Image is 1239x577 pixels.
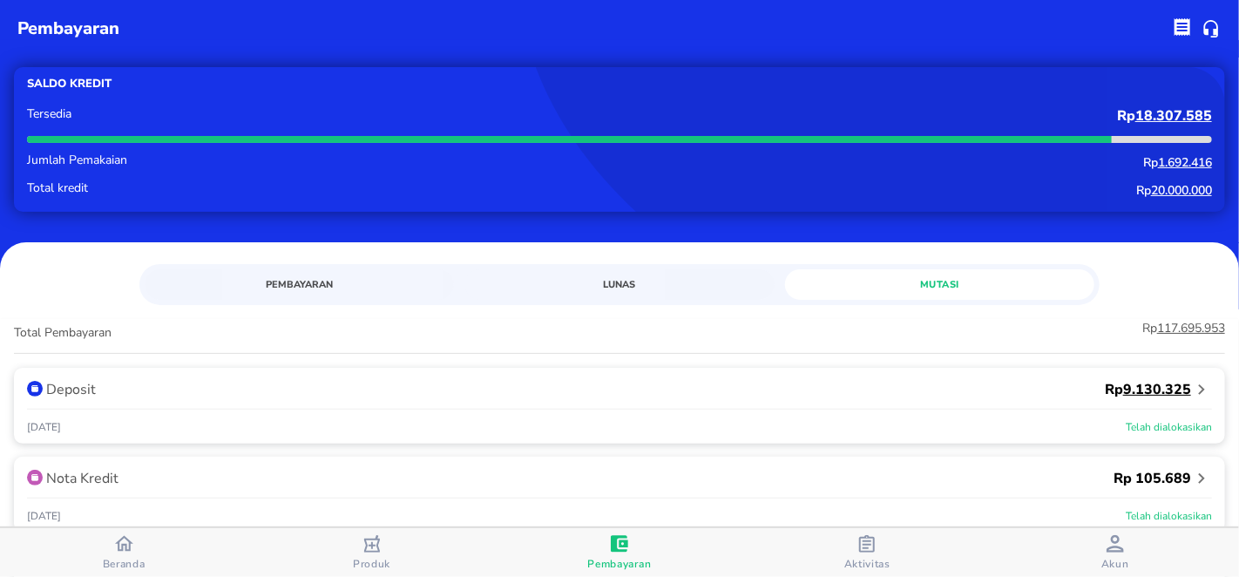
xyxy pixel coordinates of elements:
p: [DATE] [27,419,619,435]
tcxspan: Call 18.307.585 via 3CX [1135,106,1212,126]
img: k9tL1lISMAAAAAElFTkSuQmCC [27,470,43,485]
span: Pembayaran [155,276,444,293]
p: [DATE] [27,508,619,524]
p: Telah dialokasikan [619,419,1212,435]
tcxspan: Call 117.695.953 via 3CX [1157,320,1225,336]
tcxspan: Call 9.130.325 via 3CX [1123,380,1191,399]
p: Total kredit [27,182,521,194]
img: k9tL1lISMAAAAAElFTkSuQmCC [27,381,43,397]
p: Rp [1142,319,1225,346]
span: Akun [1101,557,1129,571]
button: Aktivitas [743,528,991,577]
span: Mutasi [796,276,1085,293]
button: Akun [992,528,1239,577]
p: Rp [521,108,1212,125]
p: Rp 105.689 [1114,468,1191,489]
tcxspan: Call 20.000.000 via 3CX [1151,182,1212,199]
p: pembayaran [17,16,119,42]
div: Deposit [27,378,619,400]
div: Nota Kredit [27,467,619,489]
a: Lunas [464,269,775,300]
span: Lunas [475,276,764,293]
a: Pembayaran [145,269,455,300]
tcxspan: Call 1.692.416 via 3CX [1158,154,1212,171]
span: Beranda [103,557,146,571]
p: Telah dialokasikan [619,508,1212,524]
p: Rp [1105,379,1191,400]
div: simple tabs [139,264,1100,300]
button: Pembayaran [496,528,743,577]
span: Pembayaran [588,557,652,571]
p: Rp [521,182,1212,199]
span: Aktivitas [844,557,890,571]
p: Jumlah Pemakaian [27,154,521,166]
p: Saldo kredit [27,76,619,92]
p: Total Pembayaran [14,319,619,346]
button: Produk [247,528,495,577]
a: Mutasi [785,269,1095,300]
p: Tersedia [27,108,521,120]
span: Produk [353,557,390,571]
p: Rp [521,154,1212,171]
